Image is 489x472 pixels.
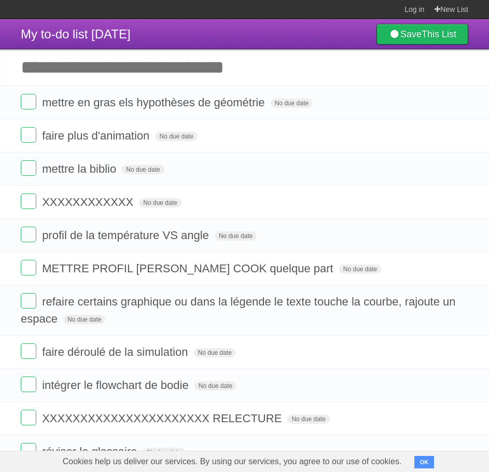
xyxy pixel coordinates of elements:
label: Done [21,260,36,275]
label: Done [21,377,36,392]
span: mettre en gras els hypothèses de géométrie [42,96,267,109]
span: No due date [215,231,257,241]
span: My to-do list [DATE] [21,27,131,41]
span: refaire certains graphique ou dans la légende le texte touche la courbe, rajoute un espace [21,295,456,325]
span: profil de la température VS angle [42,229,212,242]
span: faire déroulé de la simulation [42,345,190,358]
span: réviser le glossaire [42,445,139,458]
button: OK [414,456,435,468]
span: No due date [122,165,164,174]
label: Done [21,94,36,109]
label: Done [21,293,36,309]
span: No due date [143,448,185,457]
a: SaveThis List [376,24,468,45]
span: XXXXXXXXXXXX [42,196,136,209]
span: METTRE PROFIL [PERSON_NAME] COOK quelque part [42,262,336,275]
span: No due date [155,132,197,141]
span: Cookies help us deliver our services. By using our services, you agree to our use of cookies. [52,451,412,472]
label: Done [21,410,36,425]
span: No due date [139,198,181,207]
span: mettre la biblio [42,162,119,175]
label: Done [21,193,36,209]
span: No due date [63,315,105,324]
span: No due date [194,381,236,391]
label: Done [21,227,36,242]
label: Done [21,127,36,143]
label: Done [21,343,36,359]
span: faire plus d'animation [42,129,152,142]
span: No due date [194,348,236,357]
span: intégrer le flowchart de bodie [42,379,191,392]
label: Done [21,443,36,459]
span: No due date [271,99,313,108]
span: No due date [339,265,381,274]
b: This List [422,29,456,39]
label: Done [21,160,36,176]
span: No due date [287,414,329,424]
span: XXXXXXXXXXXXXXXXXXXXXX RELECTURE [42,412,284,425]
